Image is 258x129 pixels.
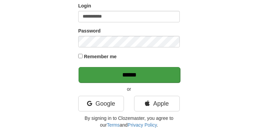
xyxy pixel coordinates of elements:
a: Google [78,96,124,111]
p: By signing in to Clozemaster, you agree to our and . [78,115,180,128]
a: Terms [107,122,120,128]
label: Password [78,27,101,34]
p: or [78,86,180,92]
a: Apple [134,96,180,111]
a: Privacy Policy [128,122,157,128]
label: Login [78,2,91,9]
label: Remember me [84,53,117,60]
